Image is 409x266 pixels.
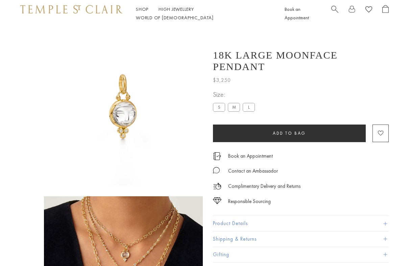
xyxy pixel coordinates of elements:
[136,6,148,12] a: ShopShop
[213,216,389,231] button: Product Details
[228,197,271,206] div: Responsible Sourcing
[159,6,194,12] a: High JewelleryHigh Jewellery
[213,197,221,204] img: icon_sourcing.svg
[213,103,225,111] label: S
[228,182,300,191] p: Complimentary Delivery and Returns
[365,5,372,16] a: View Wishlist
[44,27,203,186] img: P71852-CRMNFC10
[213,152,221,160] img: icon_appointment.svg
[136,15,213,21] a: World of [DEMOGRAPHIC_DATA]World of [DEMOGRAPHIC_DATA]
[243,103,255,111] label: L
[213,231,389,247] button: Shipping & Returns
[285,6,309,21] a: Book an Appointment
[213,247,389,262] button: Gifting
[213,76,231,85] span: $3,250
[228,167,278,175] div: Contact an Ambassador
[136,5,269,22] nav: Main navigation
[213,167,220,174] img: MessageIcon-01_2.svg
[228,103,240,111] label: M
[213,125,366,142] button: Add to bag
[375,234,402,259] iframe: Gorgias live chat messenger
[331,5,338,22] a: Search
[20,5,122,13] img: Temple St. Clair
[228,152,273,160] a: Book an Appointment
[213,182,221,191] img: icon_delivery.svg
[213,49,389,72] h1: 18K Large Moonface Pendant
[382,5,389,22] a: Open Shopping Bag
[273,130,306,136] span: Add to bag
[213,89,258,100] span: Size:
